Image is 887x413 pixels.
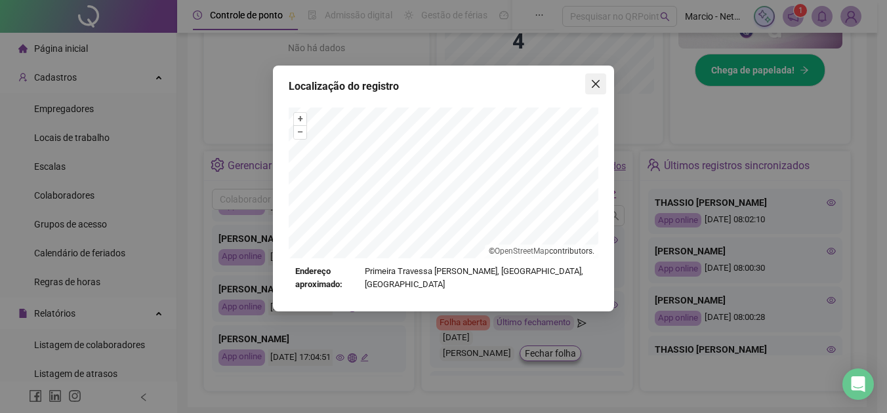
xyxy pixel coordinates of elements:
[295,265,592,292] div: Primeira Travessa [PERSON_NAME], [GEOGRAPHIC_DATA], [GEOGRAPHIC_DATA]
[495,246,549,256] a: OpenStreetMap
[289,79,598,94] div: Localização do registro
[590,79,601,89] span: close
[585,73,606,94] button: Close
[294,113,306,125] button: +
[842,368,874,400] div: Open Intercom Messenger
[294,126,306,138] button: –
[489,246,594,256] li: © contributors.
[295,265,360,292] strong: Endereço aproximado:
